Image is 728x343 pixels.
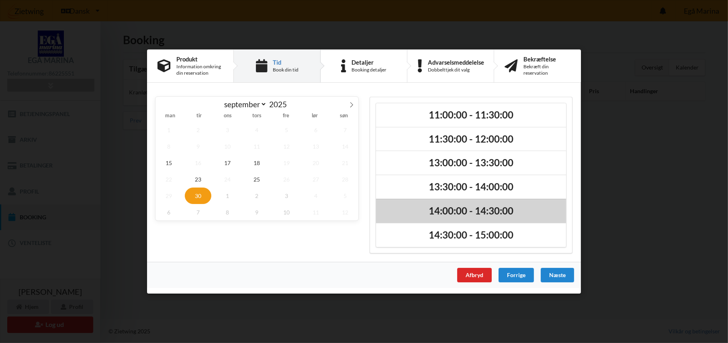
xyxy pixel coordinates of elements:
h2: 11:00:00 - 11:30:00 [382,109,560,121]
span: lør [301,113,329,118]
h2: 13:30:00 - 14:00:00 [382,181,560,193]
span: september 3, 2025 [214,122,241,138]
span: september 4, 2025 [244,122,270,138]
div: Næste [541,268,574,282]
span: oktober 5, 2025 [332,188,358,204]
span: september 15, 2025 [155,155,182,171]
span: september 18, 2025 [244,155,270,171]
div: Bekræftelse [524,56,571,62]
span: september 24, 2025 [214,171,241,188]
span: september 9, 2025 [185,138,211,155]
span: september 10, 2025 [214,138,241,155]
div: Booking detaljer [352,67,386,73]
span: søn [329,113,358,118]
span: september 30, 2025 [185,188,211,204]
span: september 5, 2025 [273,122,300,138]
span: september 17, 2025 [214,155,241,171]
span: oktober 3, 2025 [273,188,300,204]
div: Book din tid [273,67,299,73]
span: september 21, 2025 [332,155,358,171]
span: oktober 10, 2025 [273,204,300,220]
span: september 23, 2025 [185,171,211,188]
span: september 20, 2025 [303,155,329,171]
div: Produkt [176,56,223,62]
span: september 11, 2025 [244,138,270,155]
div: Afbryd [457,268,492,282]
div: Dobbelttjek dit valg [428,67,484,73]
span: oktober 1, 2025 [214,188,241,204]
span: tir [184,113,213,118]
div: Bekræft din reservation [524,63,571,76]
div: Tid [273,59,299,65]
span: fre [272,113,301,118]
span: september 26, 2025 [273,171,300,188]
span: september 12, 2025 [273,138,300,155]
input: Year [267,100,293,109]
span: oktober 11, 2025 [303,204,329,220]
span: oktober 4, 2025 [303,188,329,204]
h2: 14:00:00 - 14:30:00 [382,205,560,217]
span: september 25, 2025 [244,171,270,188]
span: oktober 7, 2025 [185,204,211,220]
span: september 13, 2025 [303,138,329,155]
span: oktober 9, 2025 [244,204,270,220]
h2: 11:30:00 - 12:00:00 [382,133,560,145]
span: ons [213,113,242,118]
h2: 14:30:00 - 15:00:00 [382,229,560,241]
span: september 7, 2025 [332,122,358,138]
span: september 6, 2025 [303,122,329,138]
span: tors [242,113,271,118]
span: september 22, 2025 [155,171,182,188]
div: Advarselsmeddelelse [428,59,484,65]
span: september 16, 2025 [185,155,211,171]
select: Month [221,99,267,109]
h2: 13:00:00 - 13:30:00 [382,157,560,169]
span: september 14, 2025 [332,138,358,155]
span: september 27, 2025 [303,171,329,188]
div: Detaljer [352,59,386,65]
span: oktober 2, 2025 [244,188,270,204]
span: september 19, 2025 [273,155,300,171]
span: september 29, 2025 [155,188,182,204]
div: Forrige [499,268,534,282]
span: oktober 6, 2025 [155,204,182,220]
div: Information omkring din reservation [176,63,223,76]
span: oktober 8, 2025 [214,204,241,220]
span: september 28, 2025 [332,171,358,188]
span: september 8, 2025 [155,138,182,155]
span: man [155,113,184,118]
span: oktober 12, 2025 [332,204,358,220]
span: september 1, 2025 [155,122,182,138]
span: september 2, 2025 [185,122,211,138]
